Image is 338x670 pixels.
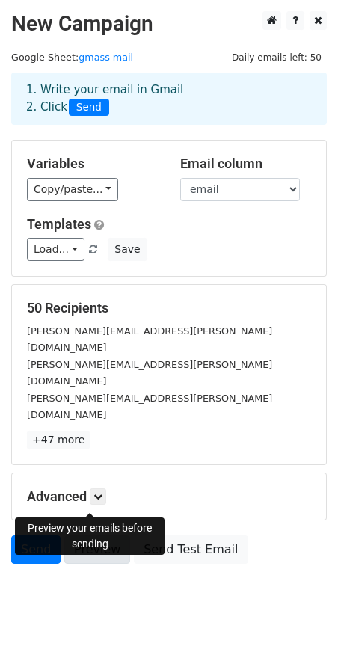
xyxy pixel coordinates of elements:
div: 1. Write your email in Gmail 2. Click [15,82,323,116]
a: Templates [27,216,91,232]
h5: Advanced [27,488,311,505]
a: Load... [27,238,84,261]
small: [PERSON_NAME][EMAIL_ADDRESS][PERSON_NAME][DOMAIN_NAME] [27,393,272,421]
h5: Variables [27,156,158,172]
iframe: Chat Widget [263,598,338,670]
span: Daily emails left: 50 [227,49,327,66]
h5: 50 Recipients [27,300,311,316]
h2: New Campaign [11,11,327,37]
div: Preview your emails before sending [15,517,165,555]
a: gmass mail [79,52,133,63]
button: Save [108,238,147,261]
a: Send [11,535,61,564]
small: [PERSON_NAME][EMAIL_ADDRESS][PERSON_NAME][DOMAIN_NAME] [27,325,272,354]
small: Google Sheet: [11,52,133,63]
small: [PERSON_NAME][EMAIL_ADDRESS][PERSON_NAME][DOMAIN_NAME] [27,359,272,387]
a: Send Test Email [134,535,248,564]
a: +47 more [27,431,90,449]
a: Daily emails left: 50 [227,52,327,63]
span: Send [69,99,109,117]
h5: Email column [180,156,311,172]
a: Copy/paste... [27,178,118,201]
